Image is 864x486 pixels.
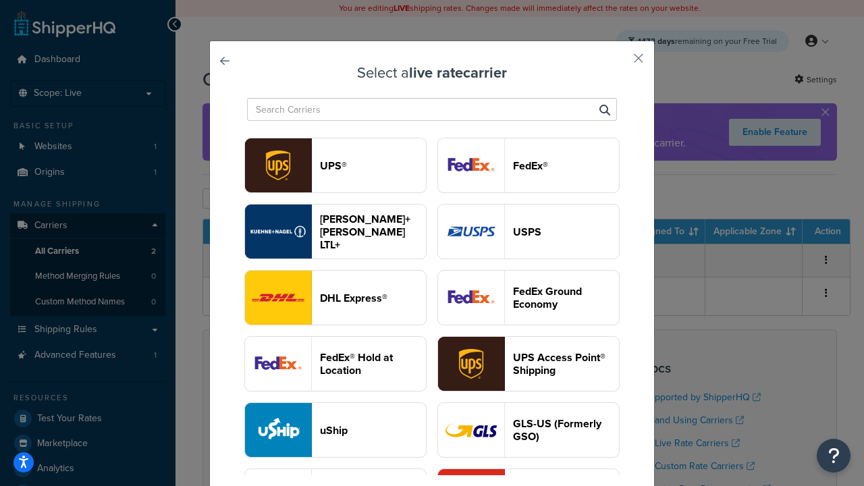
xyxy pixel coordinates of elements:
button: uShip logouShip [244,402,427,458]
img: dhl logo [245,271,311,325]
button: smartPost logoFedEx Ground Economy [437,270,620,325]
img: reTransFreight logo [245,205,311,259]
input: Search Carriers [247,98,617,121]
img: uShip logo [245,403,311,457]
button: usps logoUSPS [437,204,620,259]
img: ups logo [245,138,311,192]
button: fedEx logoFedEx® [437,138,620,193]
button: fedExLocation logoFedEx® Hold at Location [244,336,427,391]
img: gso logo [438,403,504,457]
img: usps logo [438,205,504,259]
header: FedEx® [513,159,619,172]
header: FedEx Ground Economy [513,285,619,310]
header: FedEx® Hold at Location [320,351,426,377]
header: UPS Access Point® Shipping [513,351,619,377]
button: ups logoUPS® [244,138,427,193]
button: reTransFreight logo[PERSON_NAME]+[PERSON_NAME] LTL+ [244,204,427,259]
img: accessPoint logo [438,337,504,391]
header: UPS® [320,159,426,172]
button: dhl logoDHL Express® [244,270,427,325]
img: smartPost logo [438,271,504,325]
header: GLS-US (Formerly GSO) [513,417,619,443]
img: fedEx logo [438,138,504,192]
button: gso logoGLS-US (Formerly GSO) [437,402,620,458]
header: [PERSON_NAME]+[PERSON_NAME] LTL+ [320,213,426,251]
header: USPS [513,225,619,238]
h3: Select a [244,65,620,81]
img: fedExLocation logo [245,337,311,391]
header: uShip [320,424,426,437]
button: accessPoint logoUPS Access Point® Shipping [437,336,620,391]
strong: live rate carrier [409,61,507,84]
header: DHL Express® [320,292,426,304]
button: Open Resource Center [817,439,850,473]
